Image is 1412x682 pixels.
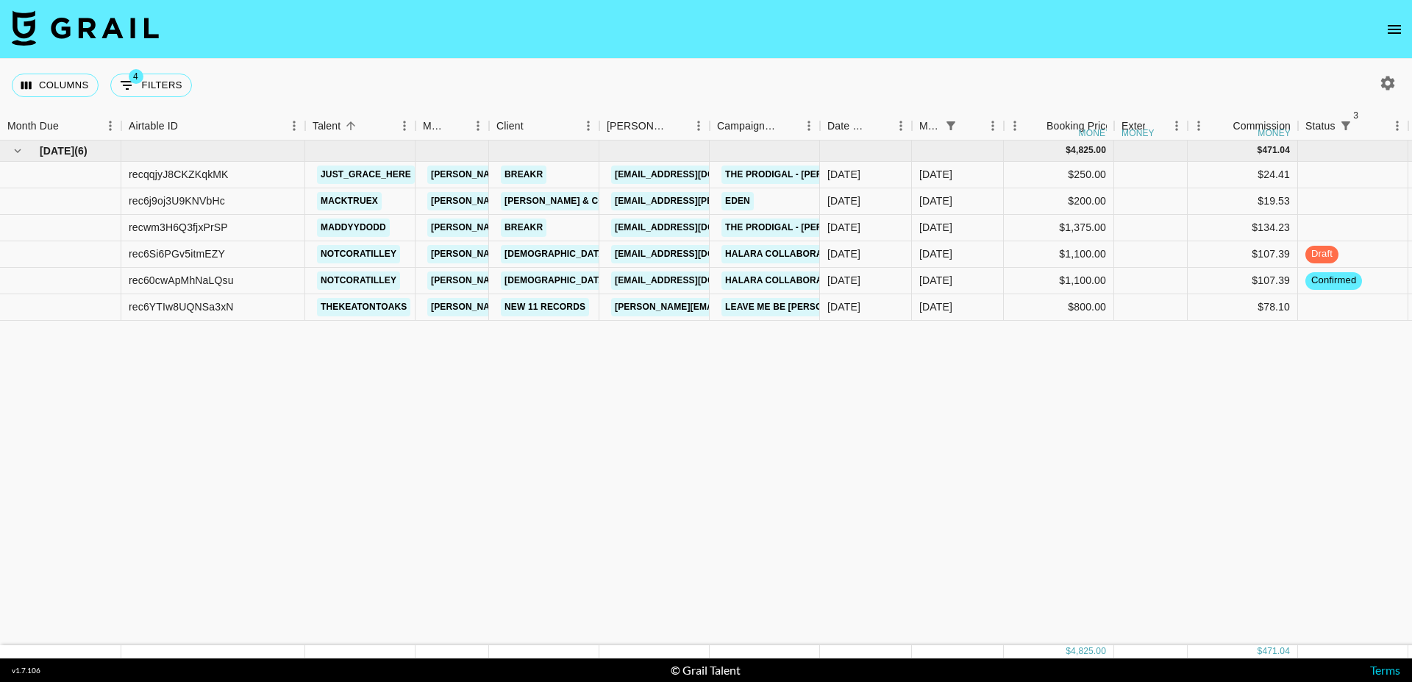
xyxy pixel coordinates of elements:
[1370,663,1400,677] a: Terms
[423,112,446,141] div: Manager
[721,192,754,210] a: Eden
[710,112,820,141] div: Campaign (Type)
[1233,112,1291,141] div: Commission
[416,112,489,141] div: Manager
[1386,115,1408,137] button: Menu
[317,219,390,237] a: maddyydodd
[912,112,1004,141] div: Month Due
[941,116,961,136] button: Show filters
[1004,115,1026,137] button: Menu
[1380,15,1409,44] button: open drawer
[820,112,912,141] div: Date Created
[611,298,851,316] a: [PERSON_NAME][EMAIL_ADDRESS][DOMAIN_NAME]
[121,112,305,141] div: Airtable ID
[1004,215,1114,241] div: $1,375.00
[611,245,776,263] a: [EMAIL_ADDRESS][DOMAIN_NAME]
[1145,116,1166,136] button: Sort
[919,299,952,314] div: Oct '25
[12,74,99,97] button: Select columns
[501,271,611,290] a: [DEMOGRAPHIC_DATA]
[688,115,710,137] button: Menu
[501,245,611,263] a: [DEMOGRAPHIC_DATA]
[7,141,28,161] button: hide children
[393,115,416,137] button: Menu
[317,192,382,210] a: macktruex
[777,116,798,136] button: Sort
[40,143,74,158] span: [DATE]
[721,271,847,290] a: Halara collaboration
[501,219,546,237] a: Breakr
[283,115,305,137] button: Menu
[1305,274,1362,288] span: confirmed
[721,245,847,263] a: Halara collaboration
[1004,162,1114,188] div: $250.00
[501,166,546,184] a: Breakr
[1026,116,1046,136] button: Sort
[1166,115,1188,137] button: Menu
[1305,112,1336,141] div: Status
[129,246,225,261] div: rec6Si6PGv5itmEZY
[982,115,1004,137] button: Menu
[467,115,489,137] button: Menu
[827,193,860,208] div: 10/14/2025
[501,192,629,210] a: [PERSON_NAME] & Co LLC
[611,219,776,237] a: [EMAIL_ADDRESS][DOMAIN_NAME]
[129,112,178,141] div: Airtable ID
[827,273,860,288] div: 7/31/2025
[607,112,667,141] div: [PERSON_NAME]
[1066,645,1071,658] div: $
[611,271,776,290] a: [EMAIL_ADDRESS][DOMAIN_NAME]
[611,166,776,184] a: [EMAIL_ADDRESS][DOMAIN_NAME]
[1258,144,1263,157] div: $
[1188,241,1298,268] div: $107.39
[317,271,400,290] a: notcoratilley
[317,166,415,184] a: just_grace_here
[129,69,143,84] span: 4
[919,193,952,208] div: Oct '25
[1066,144,1071,157] div: $
[427,245,667,263] a: [PERSON_NAME][EMAIL_ADDRESS][DOMAIN_NAME]
[961,116,982,136] button: Sort
[919,112,941,141] div: Month Due
[1349,108,1363,123] span: 3
[919,273,952,288] div: Oct '25
[1305,247,1338,261] span: draft
[74,143,88,158] span: ( 6 )
[427,192,667,210] a: [PERSON_NAME][EMAIL_ADDRESS][DOMAIN_NAME]
[1188,294,1298,321] div: $78.10
[827,220,860,235] div: 10/9/2025
[129,220,228,235] div: recwm3H6Q3fjxPrSP
[1212,116,1233,136] button: Sort
[427,298,667,316] a: [PERSON_NAME][EMAIL_ADDRESS][DOMAIN_NAME]
[1188,162,1298,188] div: $24.41
[1004,294,1114,321] div: $800.00
[178,116,199,136] button: Sort
[129,299,234,314] div: rec6YTIw8UQNSa3xN
[501,298,589,316] a: New 11 Records
[721,219,880,237] a: The Prodigal - [PERSON_NAME]
[129,273,234,288] div: rec60cwApMhNaLQsu
[59,116,79,136] button: Sort
[99,115,121,137] button: Menu
[1356,116,1377,136] button: Sort
[1004,188,1114,215] div: $200.00
[110,74,192,97] button: Show filters
[427,219,667,237] a: [PERSON_NAME][EMAIL_ADDRESS][DOMAIN_NAME]
[827,167,860,182] div: 10/9/2025
[1188,268,1298,294] div: $107.39
[599,112,710,141] div: Booker
[941,116,961,136] div: 1 active filter
[1046,112,1111,141] div: Booking Price
[496,112,524,141] div: Client
[671,663,741,678] div: © Grail Talent
[7,112,59,141] div: Month Due
[1188,215,1298,241] div: $134.23
[489,112,599,141] div: Client
[1079,129,1112,138] div: money
[427,271,667,290] a: [PERSON_NAME][EMAIL_ADDRESS][DOMAIN_NAME]
[129,193,225,208] div: rec6j9oj3U9KNVbHc
[1004,268,1114,294] div: $1,100.00
[427,166,667,184] a: [PERSON_NAME][EMAIL_ADDRESS][DOMAIN_NAME]
[1071,645,1106,658] div: 4,825.00
[577,115,599,137] button: Menu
